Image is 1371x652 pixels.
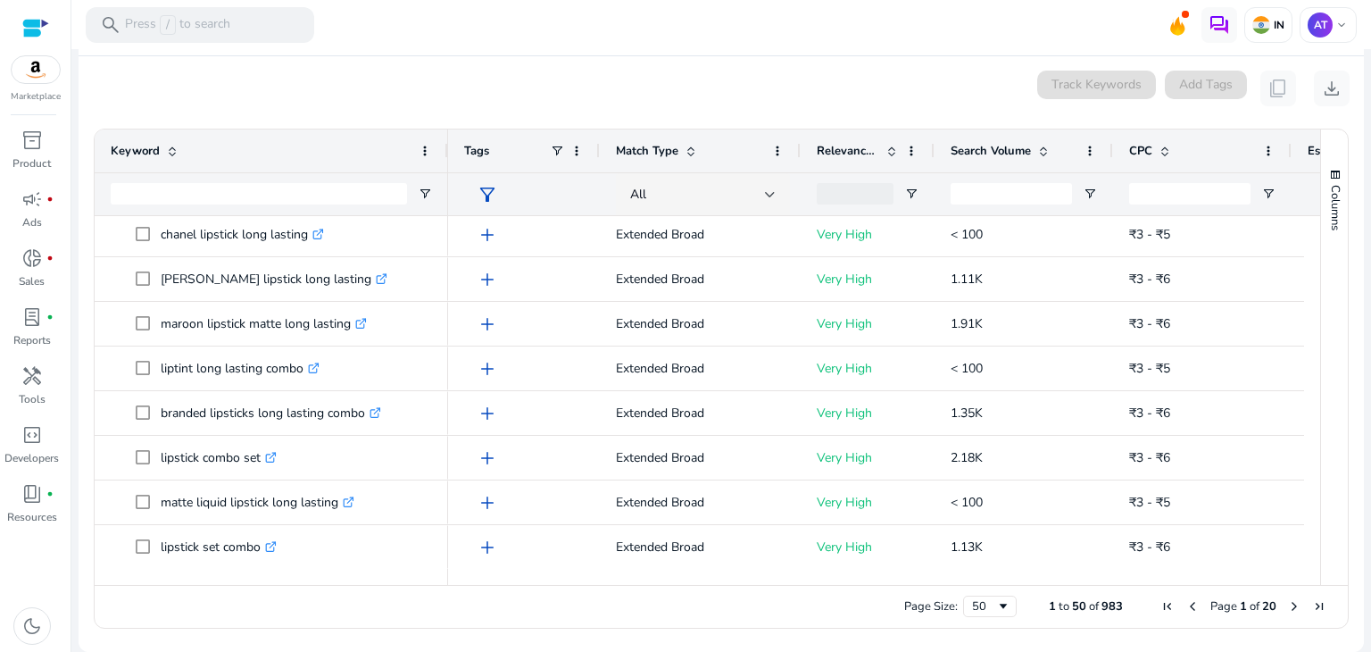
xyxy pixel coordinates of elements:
[616,350,785,387] p: Extended Broad
[161,350,320,387] p: liptint long lasting combo
[616,395,785,431] p: Extended Broad
[477,269,498,290] span: add
[418,187,432,201] button: Open Filter Menu
[11,90,61,104] p: Marketplace
[13,332,51,348] p: Reports
[1129,143,1152,159] span: CPC
[951,143,1031,159] span: Search Volume
[1287,599,1301,614] div: Next Page
[21,483,43,505] span: book_4
[817,305,918,342] p: Very High
[951,449,983,466] span: 2.18K
[161,439,277,476] p: lipstick combo set
[817,484,918,521] p: Very High
[1129,539,1170,556] span: ₹3 - ₹6
[21,130,43,151] span: inventory_2
[951,539,983,556] span: 1.13K
[817,143,879,159] span: Relevance Score
[1129,183,1251,205] input: CPC Filter Input
[616,529,785,565] p: Extended Broad
[1072,598,1086,614] span: 50
[100,14,121,36] span: search
[19,273,45,289] p: Sales
[1250,598,1259,614] span: of
[1160,599,1175,614] div: First Page
[477,447,498,469] span: add
[616,439,785,476] p: Extended Broad
[161,216,324,253] p: chanel lipstick long lasting
[817,439,918,476] p: Very High
[1101,598,1123,614] span: 983
[1252,16,1270,34] img: in.svg
[477,224,498,246] span: add
[1308,13,1333,38] p: AT
[951,271,983,288] span: 1.11K
[1240,598,1247,614] span: 1
[1089,598,1099,614] span: of
[1129,405,1170,422] span: ₹3 - ₹6
[817,529,918,565] p: Very High
[616,484,785,521] p: Extended Broad
[111,183,407,205] input: Keyword Filter Input
[1059,598,1069,614] span: to
[904,598,958,614] div: Page Size:
[1312,599,1326,614] div: Last Page
[1270,18,1284,32] p: IN
[1334,18,1349,32] span: keyboard_arrow_down
[1314,71,1350,106] button: download
[1129,226,1170,243] span: ₹3 - ₹5
[1129,271,1170,288] span: ₹3 - ₹6
[817,261,918,297] p: Very High
[477,358,498,380] span: add
[21,615,43,637] span: dark_mode
[1262,598,1276,614] span: 20
[630,186,646,203] span: All
[477,492,498,514] span: add
[951,183,1072,205] input: Search Volume Filter Input
[817,350,918,387] p: Very High
[1129,315,1170,332] span: ₹3 - ₹6
[1261,187,1275,201] button: Open Filter Menu
[951,226,983,243] span: < 100
[21,306,43,328] span: lab_profile
[19,391,46,407] p: Tools
[161,529,277,565] p: lipstick set combo
[1327,185,1343,230] span: Columns
[1129,494,1170,511] span: ₹3 - ₹5
[1210,598,1237,614] span: Page
[21,424,43,446] span: code_blocks
[21,365,43,387] span: handyman
[951,360,983,377] span: < 100
[904,187,918,201] button: Open Filter Menu
[616,143,678,159] span: Match Type
[125,15,230,35] p: Press to search
[21,188,43,210] span: campaign
[1185,599,1200,614] div: Previous Page
[616,216,785,253] p: Extended Broad
[46,255,54,262] span: fiber_manual_record
[46,196,54,203] span: fiber_manual_record
[616,305,785,342] p: Extended Broad
[46,313,54,321] span: fiber_manual_record
[22,214,42,230] p: Ads
[477,537,498,558] span: add
[1129,449,1170,466] span: ₹3 - ₹6
[1049,598,1056,614] span: 1
[1129,360,1170,377] span: ₹3 - ₹5
[12,56,60,83] img: amazon.svg
[12,155,51,171] p: Product
[817,395,918,431] p: Very High
[951,405,983,422] span: 1.35K
[951,494,983,511] span: < 100
[7,509,57,525] p: Resources
[477,313,498,335] span: add
[817,216,918,253] p: Very High
[4,450,59,466] p: Developers
[160,15,176,35] span: /
[1321,78,1342,99] span: download
[972,598,996,614] div: 50
[1083,187,1097,201] button: Open Filter Menu
[161,484,354,521] p: matte liquid lipstick long lasting
[951,315,983,332] span: 1.91K
[477,403,498,424] span: add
